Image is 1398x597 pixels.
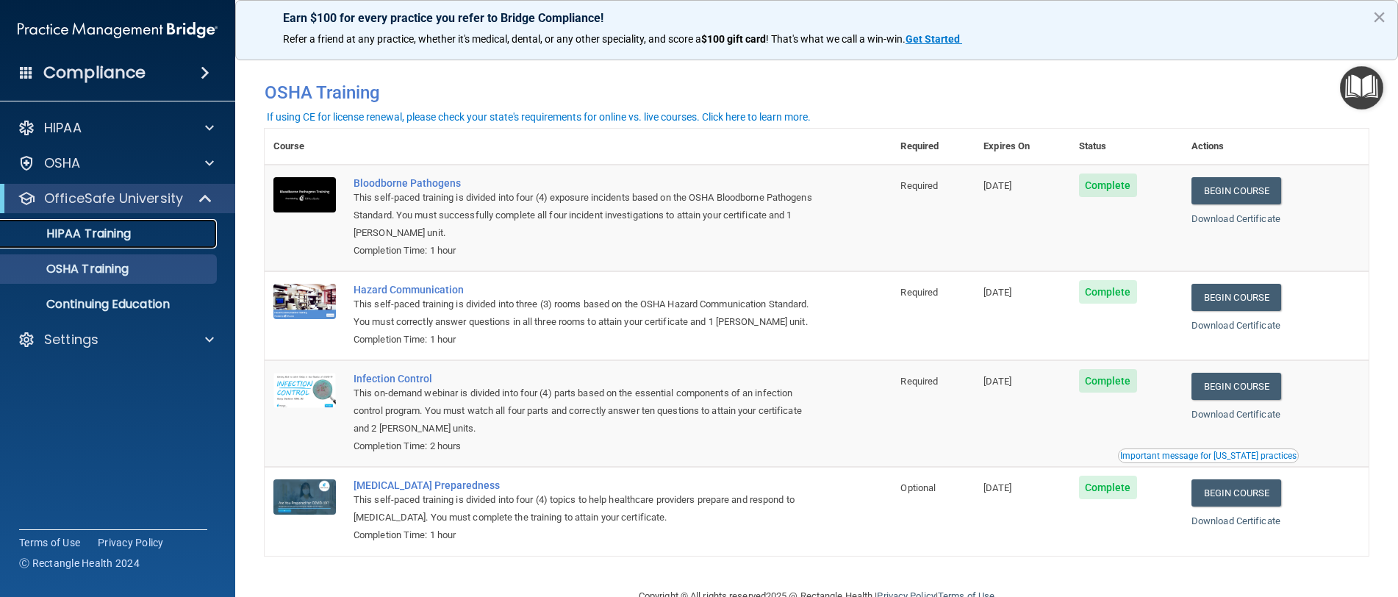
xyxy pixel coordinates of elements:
[18,154,214,172] a: OSHA
[354,296,818,331] div: This self-paced training is divided into three (3) rooms based on the OSHA Hazard Communication S...
[1120,451,1297,460] div: Important message for [US_STATE] practices
[19,556,140,571] span: Ⓒ Rectangle Health 2024
[1118,448,1299,463] button: Read this if you are a dental practitioner in the state of CA
[10,226,131,241] p: HIPAA Training
[354,242,818,260] div: Completion Time: 1 hour
[354,373,818,385] a: Infection Control
[1183,129,1369,165] th: Actions
[44,119,82,137] p: HIPAA
[1191,177,1281,204] a: Begin Course
[19,535,80,550] a: Terms of Use
[283,11,1350,25] p: Earn $100 for every practice you refer to Bridge Compliance!
[43,62,146,83] h4: Compliance
[354,189,818,242] div: This self-paced training is divided into four (4) exposure incidents based on the OSHA Bloodborne...
[1191,320,1280,331] a: Download Certificate
[1144,493,1380,551] iframe: Drift Widget Chat Controller
[98,535,164,550] a: Privacy Policy
[265,110,813,124] button: If using CE for license renewal, please check your state's requirements for online vs. live cours...
[354,331,818,348] div: Completion Time: 1 hour
[900,287,938,298] span: Required
[1191,409,1280,420] a: Download Certificate
[44,331,98,348] p: Settings
[1070,129,1183,165] th: Status
[18,119,214,137] a: HIPAA
[1191,373,1281,400] a: Begin Course
[1191,479,1281,507] a: Begin Course
[1372,5,1386,29] button: Close
[267,112,811,122] div: If using CE for license renewal, please check your state's requirements for online vs. live cours...
[283,33,701,45] span: Refer a friend at any practice, whether it's medical, dental, or any other speciality, and score a
[983,180,1011,191] span: [DATE]
[900,180,938,191] span: Required
[906,33,960,45] strong: Get Started
[1191,284,1281,311] a: Begin Course
[44,190,183,207] p: OfficeSafe University
[983,287,1011,298] span: [DATE]
[892,129,975,165] th: Required
[354,284,818,296] a: Hazard Communication
[701,33,766,45] strong: $100 gift card
[354,479,818,491] a: [MEDICAL_DATA] Preparedness
[1079,174,1137,197] span: Complete
[1079,476,1137,499] span: Complete
[766,33,906,45] span: ! That's what we call a win-win.
[1340,66,1383,110] button: Open Resource Center
[1079,369,1137,393] span: Complete
[265,129,345,165] th: Course
[265,82,1369,103] h4: OSHA Training
[1079,280,1137,304] span: Complete
[906,33,962,45] a: Get Started
[1191,213,1280,224] a: Download Certificate
[975,129,1070,165] th: Expires On
[44,154,81,172] p: OSHA
[354,437,818,455] div: Completion Time: 2 hours
[18,15,218,45] img: PMB logo
[354,385,818,437] div: This on-demand webinar is divided into four (4) parts based on the essential components of an inf...
[354,177,818,189] a: Bloodborne Pathogens
[18,331,214,348] a: Settings
[10,262,129,276] p: OSHA Training
[900,376,938,387] span: Required
[354,526,818,544] div: Completion Time: 1 hour
[900,482,936,493] span: Optional
[10,297,210,312] p: Continuing Education
[354,491,818,526] div: This self-paced training is divided into four (4) topics to help healthcare providers prepare and...
[983,482,1011,493] span: [DATE]
[983,376,1011,387] span: [DATE]
[18,190,213,207] a: OfficeSafe University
